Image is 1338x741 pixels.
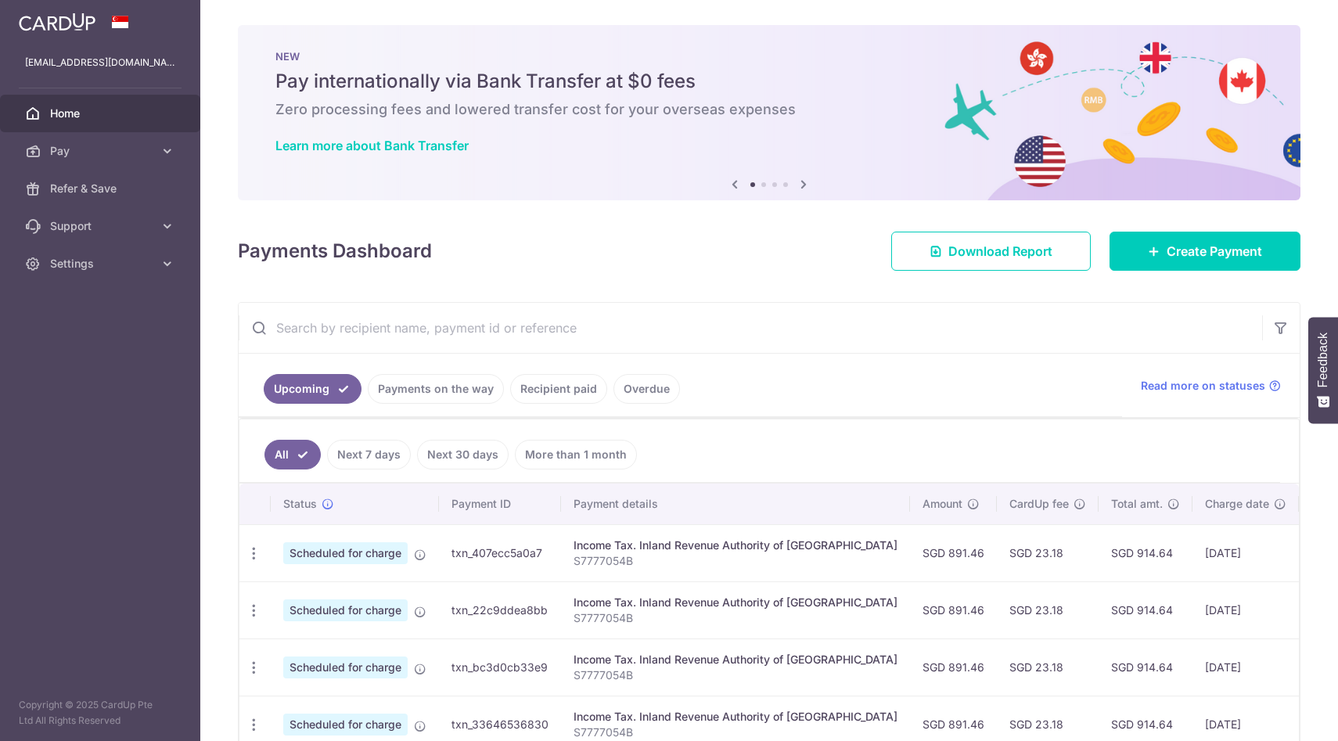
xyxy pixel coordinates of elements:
[1099,581,1192,638] td: SGD 914.64
[275,69,1263,94] h5: Pay internationally via Bank Transfer at $0 fees
[275,50,1263,63] p: NEW
[264,374,361,404] a: Upcoming
[50,218,153,234] span: Support
[1099,638,1192,696] td: SGD 914.64
[574,595,897,610] div: Income Tax. Inland Revenue Authority of [GEOGRAPHIC_DATA]
[238,237,432,265] h4: Payments Dashboard
[1141,378,1281,394] a: Read more on statuses
[1111,496,1163,512] span: Total amt.
[1192,581,1299,638] td: [DATE]
[574,610,897,626] p: S7777054B
[283,656,408,678] span: Scheduled for charge
[910,524,997,581] td: SGD 891.46
[283,599,408,621] span: Scheduled for charge
[275,100,1263,119] h6: Zero processing fees and lowered transfer cost for your overseas expenses
[1167,242,1262,261] span: Create Payment
[50,106,153,121] span: Home
[50,181,153,196] span: Refer & Save
[1009,496,1069,512] span: CardUp fee
[264,440,321,469] a: All
[1205,496,1269,512] span: Charge date
[239,303,1262,353] input: Search by recipient name, payment id or reference
[417,440,509,469] a: Next 30 days
[574,553,897,569] p: S7777054B
[327,440,411,469] a: Next 7 days
[574,725,897,740] p: S7777054B
[891,232,1091,271] a: Download Report
[439,581,561,638] td: txn_22c9ddea8bb
[50,256,153,272] span: Settings
[1099,524,1192,581] td: SGD 914.64
[439,524,561,581] td: txn_407ecc5a0a7
[1308,317,1338,423] button: Feedback - Show survey
[439,484,561,524] th: Payment ID
[948,242,1052,261] span: Download Report
[1192,638,1299,696] td: [DATE]
[574,667,897,683] p: S7777054B
[613,374,680,404] a: Overdue
[283,542,408,564] span: Scheduled for charge
[574,709,897,725] div: Income Tax. Inland Revenue Authority of [GEOGRAPHIC_DATA]
[923,496,962,512] span: Amount
[997,581,1099,638] td: SGD 23.18
[25,55,175,70] p: [EMAIL_ADDRESS][DOMAIN_NAME]
[910,638,997,696] td: SGD 891.46
[50,143,153,159] span: Pay
[283,496,317,512] span: Status
[368,374,504,404] a: Payments on the way
[283,714,408,736] span: Scheduled for charge
[1316,333,1330,387] span: Feedback
[275,138,469,153] a: Learn more about Bank Transfer
[574,652,897,667] div: Income Tax. Inland Revenue Authority of [GEOGRAPHIC_DATA]
[510,374,607,404] a: Recipient paid
[515,440,637,469] a: More than 1 month
[19,13,95,31] img: CardUp
[910,581,997,638] td: SGD 891.46
[561,484,910,524] th: Payment details
[1192,524,1299,581] td: [DATE]
[439,638,561,696] td: txn_bc3d0cb33e9
[997,524,1099,581] td: SGD 23.18
[574,538,897,553] div: Income Tax. Inland Revenue Authority of [GEOGRAPHIC_DATA]
[1141,378,1265,394] span: Read more on statuses
[1110,232,1300,271] a: Create Payment
[238,25,1300,200] img: Bank transfer banner
[997,638,1099,696] td: SGD 23.18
